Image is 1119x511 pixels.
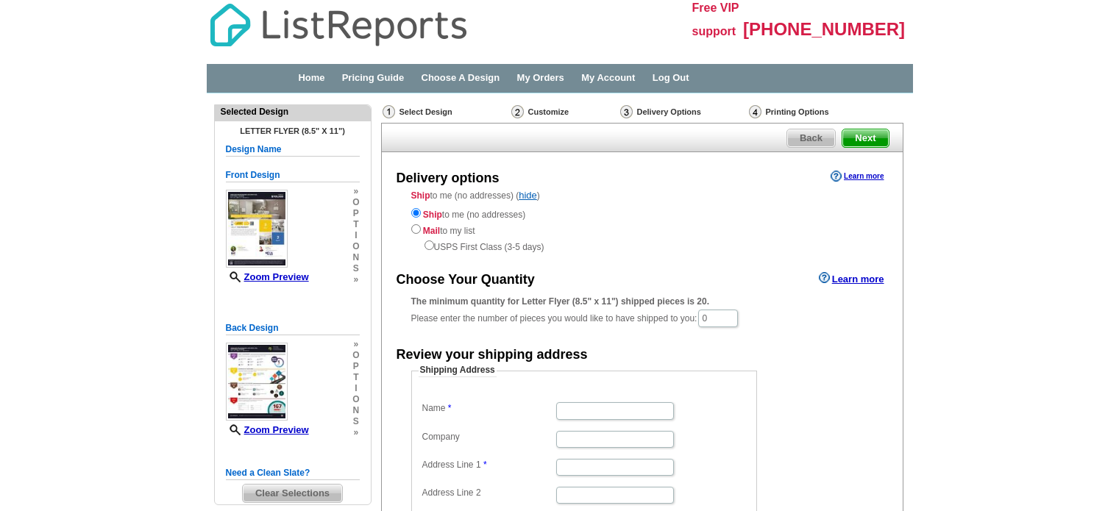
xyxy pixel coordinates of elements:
[411,237,873,254] div: USPS First Class (3-5 days)
[352,208,359,219] span: p
[786,129,836,148] a: Back
[352,263,359,274] span: s
[397,169,500,188] div: Delivery options
[352,241,359,252] span: o
[226,321,360,335] h5: Back Design
[352,230,359,241] span: i
[422,487,555,499] label: Address Line 2
[352,394,359,405] span: o
[215,105,371,118] div: Selected Design
[517,72,564,83] a: My Orders
[819,272,884,284] a: Learn more
[352,427,359,438] span: »
[352,339,359,350] span: »
[692,1,739,37] span: Free VIP support
[352,372,359,383] span: t
[226,343,288,421] img: small-thumb.jpg
[352,361,359,372] span: p
[226,126,360,135] h4: Letter Flyer (8.5" x 11")
[743,19,905,39] span: [PHONE_NUMBER]
[243,485,342,502] span: Clear Selections
[422,72,500,83] a: Choose A Design
[352,252,359,263] span: n
[422,431,555,443] label: Company
[352,405,359,416] span: n
[226,168,360,182] h5: Front Design
[397,271,535,290] div: Choose Your Quantity
[352,197,359,208] span: o
[620,105,633,118] img: Delivery Options
[352,350,359,361] span: o
[411,190,430,201] strong: Ship
[519,190,537,201] a: hide
[423,210,442,220] strong: Ship
[383,105,395,118] img: Select Design
[749,105,761,118] img: Printing Options & Summary
[831,171,884,182] a: Learn more
[352,219,359,230] span: t
[397,346,588,365] div: Review your shipping address
[382,189,903,254] div: to me (no addresses) ( )
[511,105,524,118] img: Customize
[842,129,888,147] span: Next
[747,104,878,119] div: Printing Options
[510,104,619,119] div: Customize
[422,402,555,415] label: Name
[352,383,359,394] span: i
[352,416,359,427] span: s
[411,295,873,329] div: Please enter the number of pieces you would like to have shipped to you:
[422,459,555,471] label: Address Line 1
[352,186,359,197] span: »
[619,104,747,123] div: Delivery Options
[581,72,635,83] a: My Account
[226,143,360,157] h5: Design Name
[411,205,873,254] div: to me (no addresses) to my list
[787,129,835,147] span: Back
[226,190,288,268] img: small-thumb.jpg
[298,72,324,83] a: Home
[419,364,497,377] legend: Shipping Address
[653,72,689,83] a: Log Out
[352,274,359,285] span: »
[381,104,510,123] div: Select Design
[226,424,309,435] a: Zoom Preview
[226,466,360,480] h5: Need a Clean Slate?
[411,295,873,308] div: The minimum quantity for Letter Flyer (8.5" x 11") shipped pieces is 20.
[226,271,309,282] a: Zoom Preview
[423,226,440,236] strong: Mail
[342,72,405,83] a: Pricing Guide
